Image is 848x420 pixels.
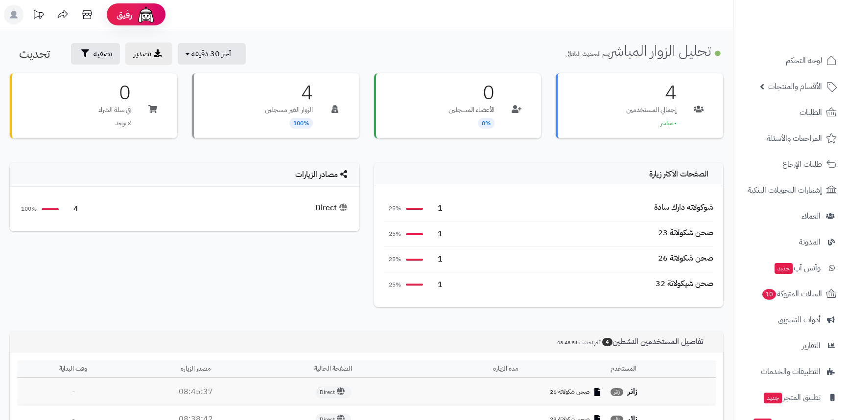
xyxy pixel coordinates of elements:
th: مدة الزيارة [405,360,607,378]
span: • مباشر [660,119,677,128]
h4: الصفحات الأكثر زيارة [384,170,714,179]
a: لوحة التحكم [739,49,842,72]
div: صحن شكولاتة 26 [658,253,713,264]
a: تحديثات المنصة [26,5,50,27]
span: الطلبات [800,106,822,119]
span: إشعارات التحويلات البنكية [748,183,822,197]
button: تحديث [11,43,66,65]
h3: تفاصيل المستخدمين النشطين [550,337,716,347]
span: الأقسام والمنتجات [768,80,822,93]
span: Direct [316,386,351,398]
p: الأعضاء المسجلين [448,105,495,115]
span: 1 [428,228,443,240]
span: العملاء [801,209,821,223]
span: 25% [384,204,401,213]
a: التطبيقات والخدمات [739,360,842,383]
td: 08:45:37 [129,378,261,405]
a: العملاء [739,204,842,228]
a: تطبيق المتجرجديد [739,386,842,409]
h3: 4 [626,83,677,103]
p: إجمالي المستخدمين [626,105,677,115]
h1: تحليل الزوار المباشر [565,43,723,59]
h3: 0 [98,83,131,103]
span: لا يوجد [116,119,131,128]
span: رفيق [117,9,132,21]
a: الطلبات [739,101,842,124]
span: تصفية [94,48,112,60]
div: شوكولاته دارك سادة [654,202,713,213]
span: 4 [64,203,78,215]
button: تصفية [71,43,120,65]
strong: زائر [628,386,637,398]
span: 25% [384,281,401,289]
span: التقارير [802,339,821,353]
p: الزوار الغير مسجلين [265,105,313,115]
a: طلبات الإرجاع [739,153,842,176]
span: لوحة التحكم [786,54,822,67]
span: زائر [611,388,623,396]
span: 25% [384,230,401,238]
a: المراجعات والأسئلة [739,127,842,150]
span: جديد [764,393,782,403]
div: Direct [315,202,350,214]
th: المستخدم [607,360,716,378]
span: 0% [478,118,495,129]
span: - [72,386,75,398]
a: السلات المتروكة10 [739,282,842,306]
span: وآتس آب [774,261,821,275]
a: أدوات التسويق [739,308,842,332]
span: 08:48:51 [557,339,578,346]
a: التقارير [739,334,842,357]
span: 100% [20,205,37,213]
span: تحديث [19,45,50,63]
small: آخر تحديث: [557,339,600,346]
span: السلات المتروكة [761,287,822,301]
span: آخر 30 دقيقة [191,48,231,60]
span: 1 [428,254,443,265]
span: 1 [428,203,443,214]
span: المراجعات والأسئلة [767,132,822,145]
h3: 0 [448,83,495,103]
a: وآتس آبجديد [739,256,842,280]
div: صحن شكولاتة 23 [658,227,713,239]
img: logo-2.png [781,25,839,45]
h4: مصادر الزيارات [20,170,350,179]
span: 1 [428,279,443,290]
h3: 4 [265,83,313,103]
span: 100% [289,118,313,129]
th: وقت البداية [17,360,129,378]
span: المدونة [799,235,821,249]
span: 25% [384,255,401,264]
small: يتم التحديث التلقائي [565,49,610,58]
span: 4 [602,338,612,346]
span: طلبات الإرجاع [782,157,822,171]
th: مصدر الزيارة [129,360,261,378]
th: الصفحة الحالية [262,360,405,378]
button: آخر 30 دقيقة [178,43,246,65]
span: أدوات التسويق [778,313,821,327]
a: إشعارات التحويلات البنكية [739,178,842,202]
span: صحن شكولاتة 26 [550,388,589,396]
span: 10 [762,289,776,300]
span: جديد [775,263,793,274]
span: تطبيق المتجر [763,391,821,404]
a: تصدير [125,43,172,65]
span: التطبيقات والخدمات [761,365,821,378]
a: المدونة [739,230,842,254]
div: صحن شيكولاتة 32 [656,278,713,289]
p: في سلة الشراء [98,105,131,115]
img: ai-face.png [136,5,156,24]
